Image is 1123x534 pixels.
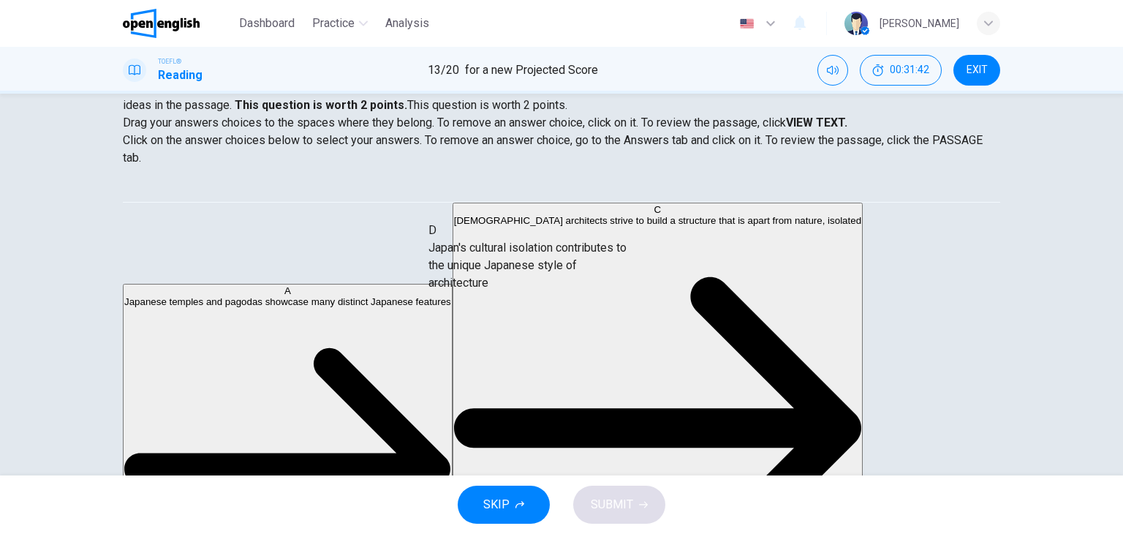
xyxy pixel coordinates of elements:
[953,55,1000,86] button: EXIT
[312,15,355,32] span: Practice
[232,98,407,112] strong: This question is worth 2 points.
[458,486,550,524] button: SKIP
[306,10,374,37] button: Practice
[379,10,435,37] button: Analysis
[123,167,1000,202] div: Choose test type tabs
[738,18,756,29] img: en
[786,116,847,129] strong: VIEW TEXT.
[239,15,295,32] span: Dashboard
[407,98,567,112] span: This question is worth 2 points.
[465,61,598,79] span: for a new Projected Score
[860,55,942,86] div: Hide
[483,494,510,515] span: SKIP
[124,285,451,296] div: A
[233,10,300,37] button: Dashboard
[967,64,988,76] span: EXIT
[880,15,959,32] div: [PERSON_NAME]
[844,12,868,35] img: Profile picture
[817,55,848,86] div: Mute
[454,215,861,226] span: [DEMOGRAPHIC_DATA] architects strive to build a structure that is apart from nature, isolated
[123,114,1000,132] p: Drag your answers choices to the spaces where they belong. To remove an answer choice, click on i...
[123,9,200,38] img: OpenEnglish logo
[123,132,1000,167] p: Click on the answer choices below to select your answers. To remove an answer choice, go to the A...
[158,67,203,84] h1: Reading
[860,55,942,86] button: 00:31:42
[428,61,459,79] span: 13 / 20
[124,296,451,307] span: Japanese temples and pagodas showcase many distinct Japanese features
[454,204,861,215] div: C
[890,64,929,76] span: 00:31:42
[158,56,181,67] span: TOEFL®
[385,15,429,32] span: Analysis
[123,63,983,112] span: Directions: An introductory sentence for a brief summary of the passage is provided below. Comple...
[123,9,233,38] a: OpenEnglish logo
